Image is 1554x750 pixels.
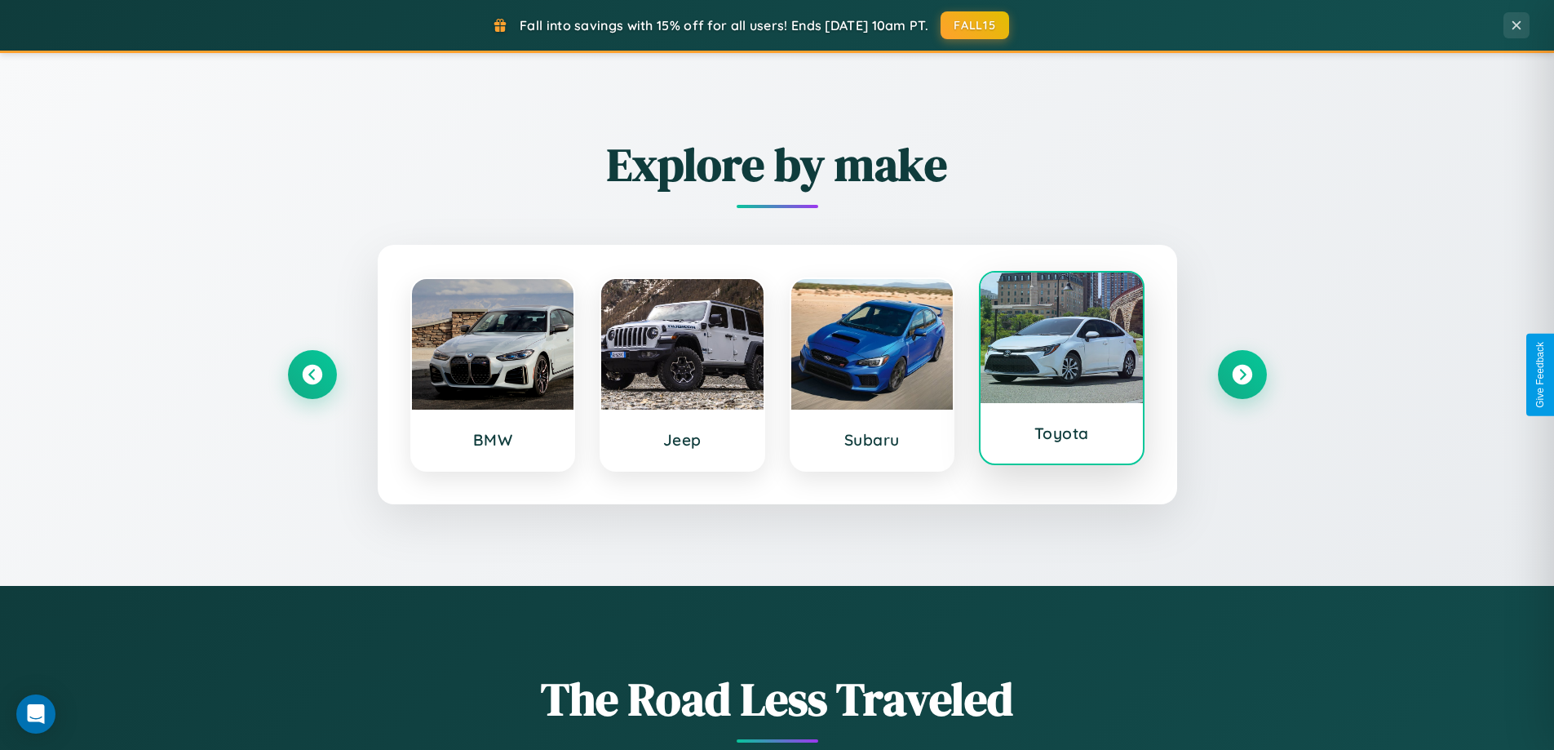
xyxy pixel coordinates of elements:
button: FALL15 [941,11,1009,39]
h1: The Road Less Traveled [288,668,1267,730]
span: Fall into savings with 15% off for all users! Ends [DATE] 10am PT. [520,17,928,33]
div: Open Intercom Messenger [16,695,55,734]
h3: Toyota [997,424,1127,443]
h3: Jeep [618,430,747,450]
h3: BMW [428,430,558,450]
h3: Subaru [808,430,937,450]
div: Give Feedback [1534,342,1546,408]
h2: Explore by make [288,133,1267,196]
